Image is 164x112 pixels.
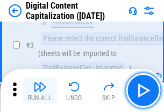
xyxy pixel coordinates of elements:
[102,80,115,93] img: Skip
[91,78,126,103] button: Skip
[41,62,125,75] div: TrailBalanceFlat - imported
[129,6,137,15] img: Support
[26,41,34,50] span: # 3
[28,95,52,101] div: Run All
[134,82,152,99] img: Main button
[102,95,116,101] div: Skip
[66,95,82,101] div: Undo
[57,78,91,103] button: Undo
[26,1,124,21] div: Digital Content Capitalization ([DATE])
[51,15,94,28] div: Import Sheet
[33,80,46,93] img: Run All
[23,78,57,103] button: Run All
[9,4,22,17] img: Back
[68,80,81,93] img: Undo
[142,4,155,17] img: Settings menu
